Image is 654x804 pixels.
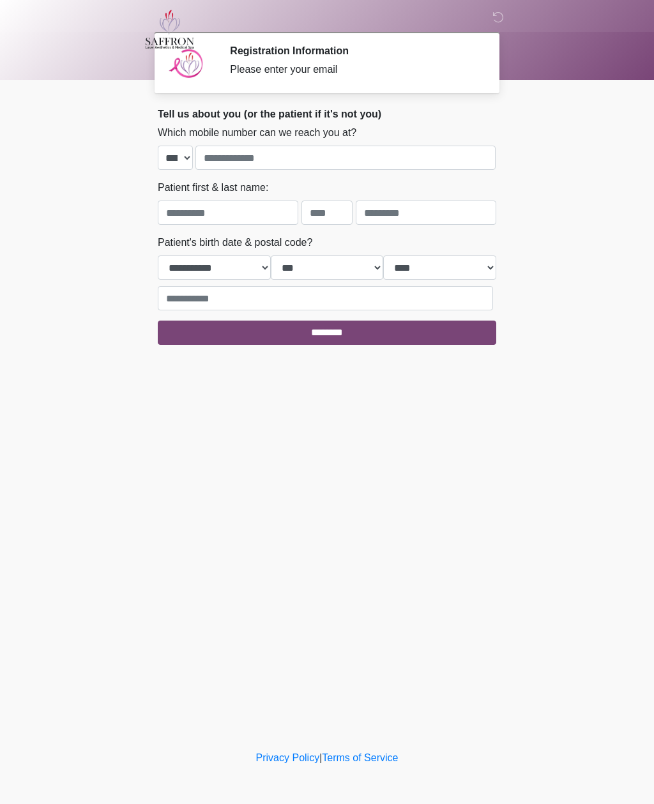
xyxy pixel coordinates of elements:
[158,125,356,140] label: Which mobile number can we reach you at?
[167,45,206,83] img: Agent Avatar
[256,752,320,763] a: Privacy Policy
[319,752,322,763] a: |
[145,10,195,49] img: Saffron Laser Aesthetics and Medical Spa Logo
[158,235,312,250] label: Patient's birth date & postal code?
[158,180,268,195] label: Patient first & last name:
[158,108,496,120] h2: Tell us about you (or the patient if it's not you)
[230,62,477,77] div: Please enter your email
[322,752,398,763] a: Terms of Service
